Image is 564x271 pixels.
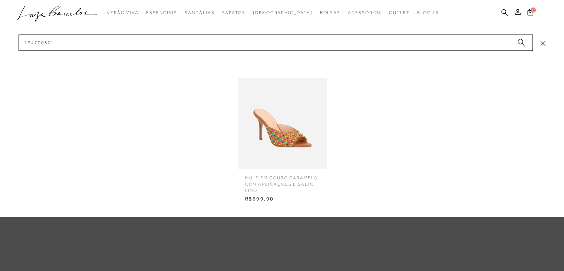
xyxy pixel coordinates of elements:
a: categoryNavScreenReaderText [320,6,340,20]
span: Outlet [389,10,410,15]
span: R$699,90 [240,193,325,205]
a: categoryNavScreenReaderText [389,6,410,20]
a: categoryNavScreenReaderText [107,6,139,20]
span: Essenciais [146,10,177,15]
span: [DEMOGRAPHIC_DATA] [253,10,313,15]
a: categoryNavScreenReaderText [185,6,214,20]
span: Acessórios [348,10,382,15]
a: noSubCategoriesText [253,6,313,20]
a: categoryNavScreenReaderText [348,6,382,20]
span: Bolsas [320,10,340,15]
span: BLOG LB [417,10,439,15]
button: 0 [525,8,535,18]
a: BLOG LB [417,6,439,20]
a: categoryNavScreenReaderText [146,6,177,20]
span: Sapatos [222,10,245,15]
span: 0 [531,7,536,13]
a: categoryNavScreenReaderText [222,6,245,20]
span: Sandálias [185,10,214,15]
span: MULE EM COURO CARAMELO COM APLICAÇÕES E SALTO FINO [240,169,325,193]
span: Verão Viva [107,10,139,15]
input: Buscar. [19,35,533,51]
a: MULE EM COURO CARAMELO COM APLICAÇÕES E SALTO FINO MULE EM COURO CARAMELO COM APLICAÇÕES E SALTO ... [236,78,329,205]
img: MULE EM COURO CARAMELO COM APLICAÇÕES E SALTO FINO [238,65,327,182]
